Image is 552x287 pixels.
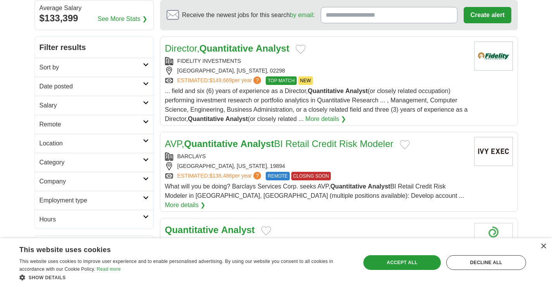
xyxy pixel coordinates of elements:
a: Quantitative Analyst [165,225,255,235]
span: ? [253,172,261,180]
span: TOP MATCH [266,76,296,85]
div: Average Salary [40,5,149,11]
h2: Sort by [40,63,143,72]
h2: Location [40,139,143,148]
div: $133,399 [40,11,149,25]
button: Add to favorite jobs [261,226,271,235]
span: CLOSING SOON [291,172,331,180]
img: Fidelity Investments logo [474,41,513,71]
span: ? [253,76,261,84]
a: Salary [35,96,153,115]
h2: Company [40,177,143,186]
h2: Remote [40,120,143,129]
strong: Quantitative [184,138,238,149]
a: FIDELITY INVESTMENTS [177,58,241,64]
a: Category [35,153,153,172]
img: Company logo [474,223,513,252]
a: Company [35,172,153,191]
div: [GEOGRAPHIC_DATA], [US_STATE], 02298 [165,67,468,75]
div: Show details [19,273,351,281]
div: Close [540,244,546,249]
div: This website uses cookies [19,243,331,254]
strong: Quantitative [330,183,366,190]
strong: Quantitative [199,43,253,54]
a: Employment type [35,191,153,210]
strong: Quantitative [188,116,224,122]
strong: Analyst [256,43,289,54]
h2: Salary [40,101,143,110]
a: Read more, opens a new window [97,266,121,272]
h2: Employment type [40,196,143,205]
a: Sort by [35,58,153,77]
h2: Date posted [40,82,143,91]
span: This website uses cookies to improve user experience and to enable personalised advertising. By u... [19,259,333,272]
strong: Quantitative [308,88,344,94]
a: ESTIMATED:$138,486per year? [177,172,263,180]
span: $149,669 [209,77,232,83]
a: More details ❯ [165,201,206,210]
a: BARCLAYS [177,153,206,159]
a: AVP,Quantitative AnalystBI Retail Credit Risk Modeler [165,138,394,149]
span: NEW [298,76,313,85]
button: Add to favorite jobs [296,45,306,54]
span: Receive the newest jobs for this search : [182,10,315,20]
strong: Analyst [225,116,248,122]
img: Barclays logo [474,137,513,166]
h2: Category [40,158,143,167]
button: Add to favorite jobs [400,140,410,149]
div: Accept all [363,255,441,270]
div: Decline all [446,255,526,270]
a: by email [290,12,313,18]
strong: Analyst [368,183,390,190]
div: [GEOGRAPHIC_DATA], [US_STATE], 19894 [165,162,468,170]
strong: Analyst [345,88,368,94]
span: $138,486 [209,173,232,179]
a: Date posted [35,77,153,96]
span: ... field and six (6) years of experience as a Director, (or closely related occupation) performi... [165,88,468,122]
a: ESTIMATED:$149,669per year? [177,76,263,85]
span: What will you be doing? Barclays Services Corp. seeks AVP, BI Retail Credit Risk Modeler in [GEOG... [165,183,464,199]
h2: Filter results [35,37,153,58]
a: Hours [35,210,153,229]
button: Create alert [464,7,511,23]
a: Director,Quantitative Analyst [165,43,289,54]
a: Location [35,134,153,153]
strong: Analyst [241,138,274,149]
a: Remote [35,115,153,134]
span: REMOTE [266,172,289,180]
strong: Analyst [221,225,255,235]
span: Show details [29,275,66,280]
a: More details ❯ [305,114,346,124]
a: See More Stats ❯ [98,14,147,24]
h2: Hours [40,215,143,224]
strong: Quantitative [165,225,219,235]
